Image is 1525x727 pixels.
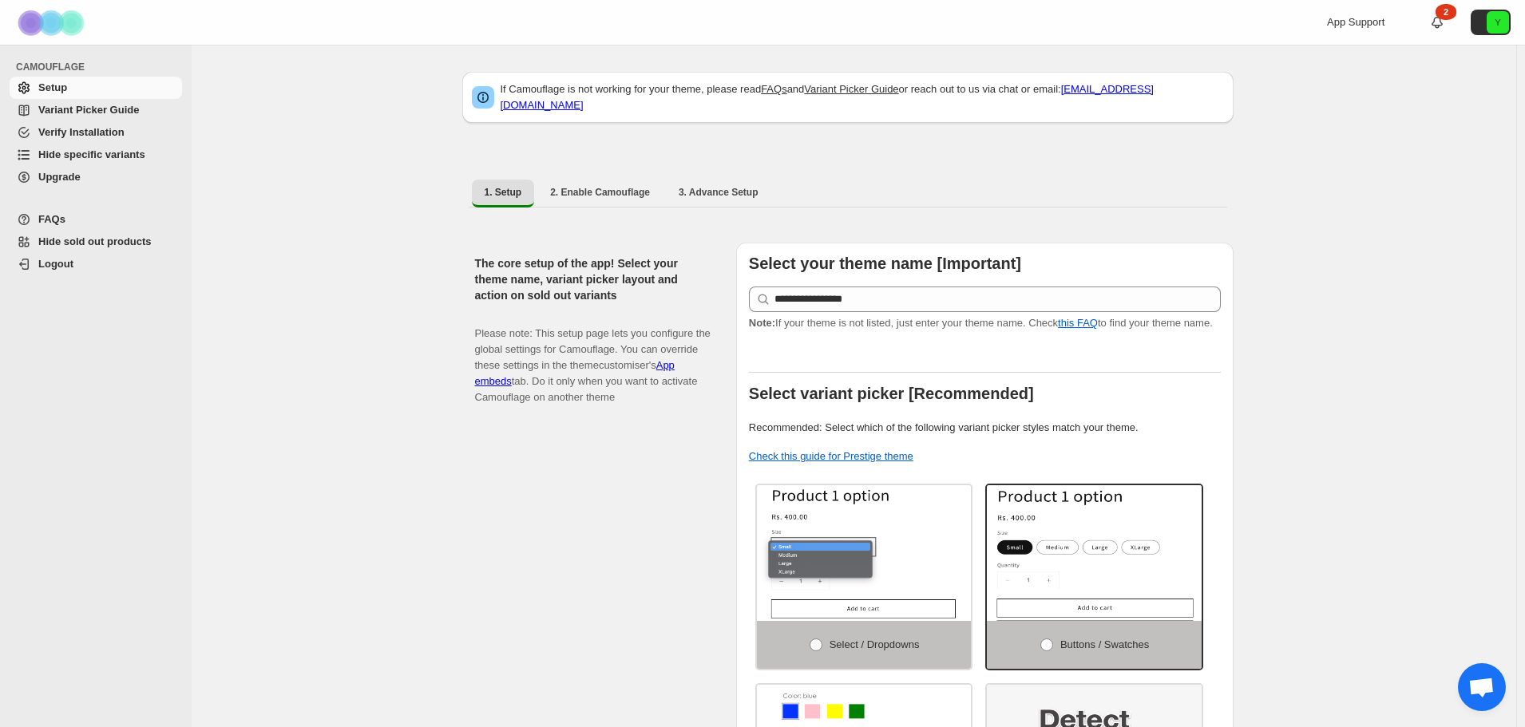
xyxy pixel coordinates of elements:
span: Verify Installation [38,126,125,138]
a: Hide specific variants [10,144,182,166]
span: Hide sold out products [38,235,152,247]
p: If your theme is not listed, just enter your theme name. Check to find your theme name. [749,315,1221,331]
strong: Note: [749,317,775,329]
span: Setup [38,81,67,93]
a: 2 [1429,14,1445,30]
img: Select / Dropdowns [757,485,972,621]
a: Setup [10,77,182,99]
span: Hide specific variants [38,148,145,160]
span: Select / Dropdowns [830,638,920,650]
a: Verify Installation [10,121,182,144]
span: Logout [38,258,73,270]
p: If Camouflage is not working for your theme, please read and or reach out to us via chat or email: [501,81,1224,113]
a: Hide sold out products [10,231,182,253]
a: Variant Picker Guide [804,83,898,95]
div: 2 [1436,4,1456,20]
span: 1. Setup [485,186,522,199]
span: FAQs [38,213,65,225]
span: Avatar with initials Y [1487,11,1509,34]
span: 2. Enable Camouflage [550,186,650,199]
a: Variant Picker Guide [10,99,182,121]
button: Avatar with initials Y [1471,10,1511,35]
img: Buttons / Swatches [987,485,1202,621]
a: FAQs [761,83,787,95]
img: Camouflage [13,1,93,45]
span: Variant Picker Guide [38,104,139,116]
b: Select your theme name [Important] [749,255,1021,272]
span: Upgrade [38,171,81,183]
span: Buttons / Swatches [1060,638,1149,650]
a: this FAQ [1058,317,1098,329]
a: Check this guide for Prestige theme [749,450,913,462]
p: Please note: This setup page lets you configure the global settings for Camouflage. You can overr... [475,310,711,405]
span: CAMOUFLAGE [16,61,184,73]
a: Logout [10,253,182,275]
span: App Support [1327,16,1384,28]
a: Upgrade [10,166,182,188]
p: Recommended: Select which of the following variant picker styles match your theme. [749,420,1221,436]
a: FAQs [10,208,182,231]
a: Open chat [1458,663,1506,711]
span: 3. Advance Setup [679,186,759,199]
text: Y [1495,18,1501,27]
h2: The core setup of the app! Select your theme name, variant picker layout and action on sold out v... [475,255,711,303]
b: Select variant picker [Recommended] [749,385,1034,402]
